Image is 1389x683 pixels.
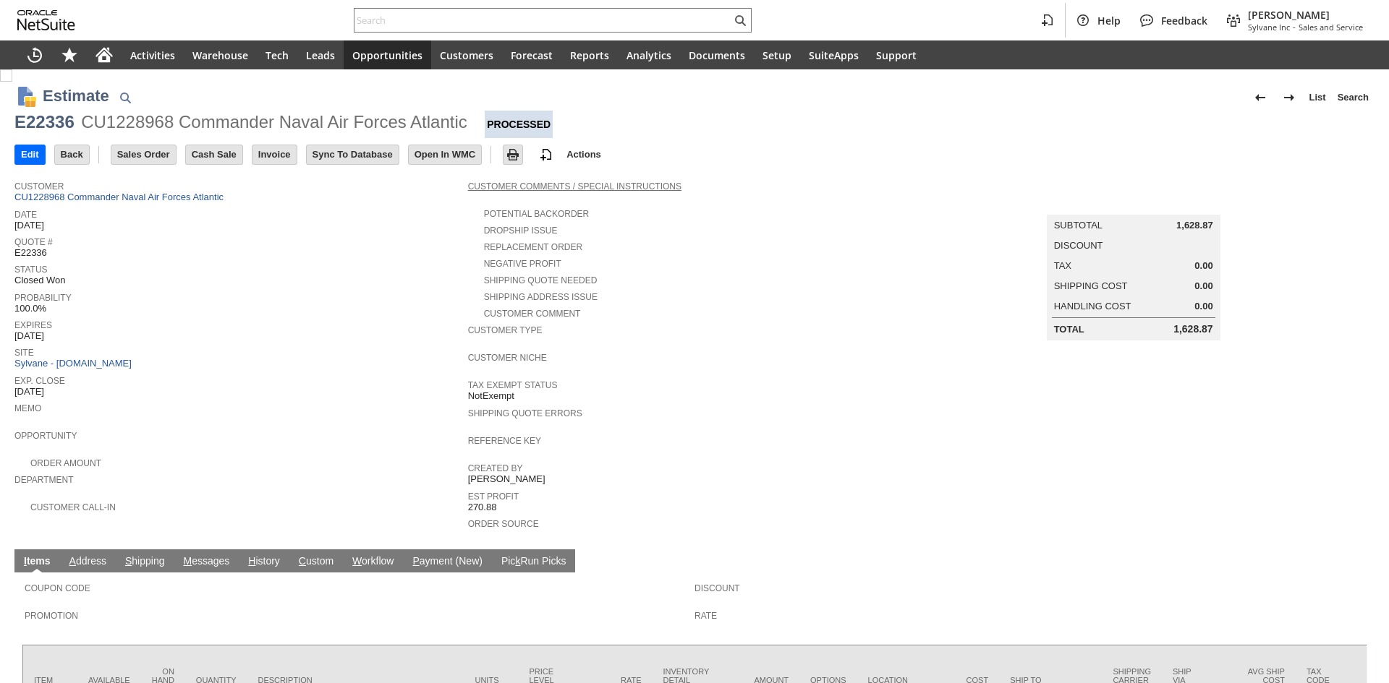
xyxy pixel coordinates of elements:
[295,555,337,569] a: Custom
[689,48,745,62] span: Documents
[484,259,561,269] a: Negative Profit
[502,40,561,69] a: Forecast
[61,46,78,64] svg: Shortcuts
[468,408,582,418] a: Shipping Quote Errors
[468,473,545,485] span: [PERSON_NAME]
[17,10,75,30] svg: logo
[809,48,859,62] span: SuiteApps
[515,555,520,567] span: k
[87,40,122,69] a: Home
[484,275,598,285] a: Shipping Quote Needed
[24,555,27,567] span: I
[484,225,558,236] a: Dropship Issue
[14,247,47,259] span: E22336
[754,40,800,69] a: Setup
[468,463,523,473] a: Created By
[1161,14,1207,27] span: Feedback
[30,502,116,512] a: Customer Call-in
[14,181,64,192] a: Customer
[25,583,90,593] a: Coupon Code
[116,89,134,106] img: Quick Find
[484,292,598,302] a: Shipping Address Issue
[14,111,75,134] div: E22336
[20,555,54,569] a: Items
[14,431,77,441] a: Opportunity
[1047,192,1220,215] caption: Summary
[484,242,582,252] a: Replacement Order
[186,145,242,164] input: Cash Sale
[14,348,34,358] a: Site
[81,111,467,134] div: CU1228968 Commander Naval Air Forces Atlantic
[14,265,48,275] a: Status
[468,519,539,529] a: Order Source
[14,475,74,485] a: Department
[468,380,558,390] a: Tax Exempt Status
[694,583,740,593] a: Discount
[14,210,37,220] a: Date
[867,40,925,69] a: Support
[55,145,89,164] input: Back
[69,555,76,567] span: A
[1248,8,1363,22] span: [PERSON_NAME]
[66,555,110,569] a: Address
[43,84,109,108] h1: Estimate
[344,40,431,69] a: Opportunities
[409,145,482,164] input: Open In WMC
[14,220,44,231] span: [DATE]
[468,436,541,446] a: Reference Key
[14,386,44,398] span: [DATE]
[95,46,113,64] svg: Home
[192,48,248,62] span: Warehouse
[1304,86,1332,109] a: List
[409,555,485,569] a: Payment (New)
[297,40,344,69] a: Leads
[257,40,297,69] a: Tech
[352,555,362,567] span: W
[570,48,609,62] span: Reports
[1248,22,1290,33] span: Sylvane Inc
[468,353,547,363] a: Customer Niche
[307,145,399,164] input: Sync To Database
[14,330,44,342] span: [DATE]
[179,555,233,569] a: Messages
[14,358,135,369] a: Sylvane - [DOMAIN_NAME]
[354,12,731,29] input: Search
[1194,260,1212,272] span: 0.00
[504,145,522,164] input: Print
[25,611,78,621] a: Promotion
[184,40,257,69] a: Warehouse
[299,555,306,567] span: C
[1173,323,1213,335] span: 1,628.87
[111,145,176,164] input: Sales Order
[876,48,917,62] span: Support
[1299,22,1363,33] span: Sales and Service
[252,145,297,164] input: Invoice
[511,48,553,62] span: Forecast
[1054,260,1071,271] a: Tax
[245,555,284,569] a: History
[468,390,514,402] span: NotExempt
[14,293,72,303] a: Probability
[504,146,522,163] img: Print
[484,309,581,319] a: Customer Comment
[1054,220,1103,231] a: Subtotal
[1054,280,1128,291] a: Shipping Cost
[538,146,555,163] img: add-record.svg
[484,209,590,219] a: Potential Backorder
[14,237,53,247] a: Quote #
[763,48,791,62] span: Setup
[800,40,867,69] a: SuiteApps
[1293,22,1296,33] span: -
[1176,220,1213,231] span: 1,628.87
[30,458,101,468] a: Order Amount
[26,46,43,64] svg: Recent Records
[248,555,255,567] span: H
[14,303,46,314] span: 100.0%
[618,40,680,69] a: Analytics
[349,555,397,569] a: Workflow
[498,555,569,569] a: PickRun Picks
[306,48,335,62] span: Leads
[561,40,618,69] a: Reports
[1054,301,1131,312] a: Handling Cost
[122,40,184,69] a: Activities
